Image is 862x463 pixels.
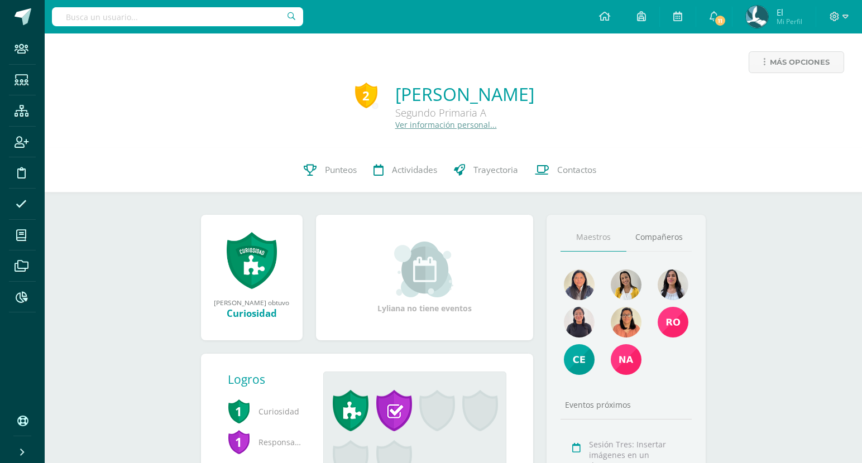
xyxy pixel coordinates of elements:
div: 2 [355,83,377,108]
a: Más opciones [749,51,844,73]
span: Actividades [392,164,437,176]
span: 1 [228,429,250,455]
img: f83fa454dfb586b3050f637a11267492.png [564,344,595,375]
img: ca44992a0433722da7b2ceeef5a54e35.png [611,307,641,337]
a: Compañeros [626,223,692,252]
div: Segundo Primaria A [395,106,534,119]
span: Responsabilidad [228,427,306,457]
span: Trayectoria [473,164,518,176]
img: 041e67bb1815648f1c28e9f895bf2be1.png [564,307,595,337]
a: [PERSON_NAME] [395,82,534,106]
div: Lyliana no tiene eventos [368,242,480,314]
span: Mi Perfil [777,17,802,26]
a: Contactos [526,148,605,192]
a: Maestros [561,223,626,252]
a: Ver información personal... [395,119,497,130]
span: Contactos [557,164,596,176]
img: 03bedc8e89e9ad7d908873b386a18aa1.png [611,344,641,375]
input: Busca un usuario... [52,7,303,26]
img: d1743a41237682a7a2aaad5eb7657aa7.png [564,269,595,300]
span: Más opciones [770,52,830,73]
img: event_small.png [394,242,455,297]
span: 1 [228,398,250,424]
div: [PERSON_NAME] obtuvo [212,298,291,307]
span: 11 [714,15,726,27]
span: Punteos [325,164,357,176]
div: Eventos próximos [561,399,692,410]
a: Punteos [295,148,365,192]
img: aadb2f206acb1495beb7d464887e2f8d.png [746,6,768,28]
a: Trayectoria [446,148,526,192]
span: El [777,7,802,18]
img: 5b128c088b3bc6462d39a613088c2279.png [658,307,688,337]
div: Logros [228,372,315,387]
img: 65c6bddbe21797e201d80fe03777f130.png [611,269,641,300]
a: Actividades [365,148,446,192]
span: Curiosidad [228,396,306,427]
img: b0fd45af2573d4ad5a1b4b14397f63f0.png [658,269,688,300]
div: Curiosidad [212,307,291,320]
